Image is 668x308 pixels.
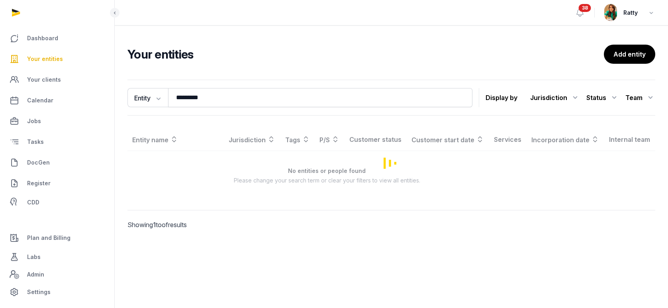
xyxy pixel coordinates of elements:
[6,174,108,193] a: Register
[623,8,638,18] span: Ratty
[6,194,108,210] a: CDD
[6,247,108,267] a: Labs
[153,221,156,229] span: 1
[6,132,108,151] a: Tasks
[604,4,617,21] img: avatar
[27,75,61,84] span: Your clients
[27,96,53,105] span: Calendar
[530,91,580,104] div: Jurisdiction
[6,112,108,131] a: Jobs
[27,270,44,279] span: Admin
[6,153,108,172] a: DocGen
[486,91,517,104] p: Display by
[579,4,591,12] span: 38
[127,128,655,197] div: Loading
[6,29,108,48] a: Dashboard
[27,233,71,243] span: Plan and Billing
[27,33,58,43] span: Dashboard
[6,49,108,69] a: Your entities
[604,45,655,64] a: Add entity
[6,267,108,282] a: Admin
[127,88,168,107] button: Entity
[27,198,39,207] span: CDD
[27,179,51,188] span: Register
[27,252,41,262] span: Labs
[127,47,604,61] h2: Your entities
[27,158,50,167] span: DocGen
[6,282,108,302] a: Settings
[6,70,108,89] a: Your clients
[586,91,619,104] div: Status
[27,54,63,64] span: Your entities
[27,287,51,297] span: Settings
[127,210,250,239] p: Showing to of results
[6,91,108,110] a: Calendar
[27,116,41,126] span: Jobs
[625,91,655,104] div: Team
[6,228,108,247] a: Plan and Billing
[27,137,44,147] span: Tasks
